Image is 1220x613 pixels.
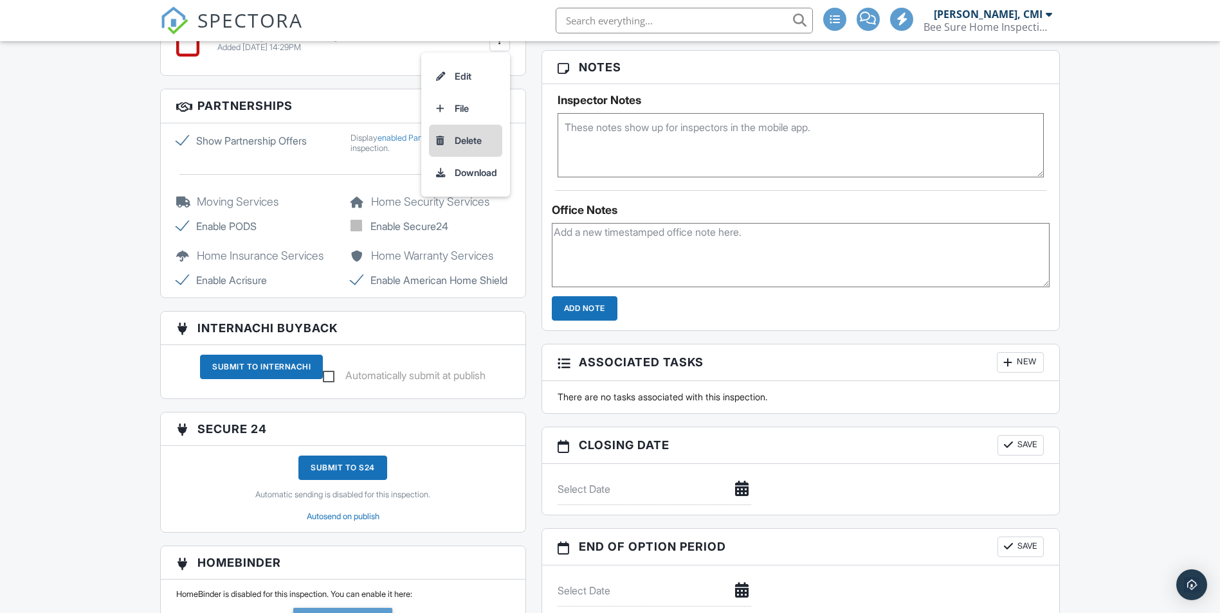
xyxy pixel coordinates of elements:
div: Bee Sure Home Inspection Svcs. [924,21,1052,33]
span: End of Option Period [579,538,726,555]
h3: Notes [542,51,1060,84]
label: Show Partnership Offers [176,133,336,148]
p: HomeBinder is disabled for this inspection. You can enable it here: [176,589,510,600]
div: [PERSON_NAME], CMI [934,8,1042,21]
div: There are no tasks associated with this inspection. [550,391,1052,404]
h5: Home Insurance Services [176,249,336,262]
label: Enable Acrisure [176,272,336,288]
a: File [429,93,502,125]
div: Display for this inspection. [351,133,510,154]
a: SPECTORA [160,17,303,44]
a: Submit To InterNACHI [200,355,323,389]
input: Search everything... [556,8,813,33]
input: Select Date [558,474,751,505]
a: Download [429,157,502,189]
div: Submit to S24 [298,456,387,480]
a: Edit [429,60,502,93]
h3: Partnerships [161,89,525,123]
div: Office Notes [552,204,1050,217]
a: Autosend on publish [307,511,379,521]
h5: Inspector Notes [558,94,1044,107]
img: The Best Home Inspection Software - Spectora [160,6,188,35]
button: Save [997,435,1044,456]
label: Enable American Home Shield [351,272,510,288]
a: Automatic sending is disabled for this inspection. [255,490,430,500]
a: Submit to S24 [298,456,387,490]
h3: HomeBinder [161,546,525,580]
div: Submit To InterNACHI [200,355,323,379]
h5: Moving Services [176,195,336,208]
h3: Secure 24 [161,413,525,446]
label: Enable Secure24 [351,218,510,234]
button: Save [997,537,1044,557]
span: Closing date [579,436,669,454]
div: New [997,352,1044,373]
div: Open Intercom Messenger [1176,569,1207,600]
a: Delete [429,125,502,157]
h5: Home Warranty Services [351,249,510,262]
input: Select Date [558,575,751,607]
label: Automatically submit at publish [323,369,486,386]
span: SPECTORA [197,6,303,33]
span: Associated Tasks [579,353,704,371]
label: Enable PODS [176,218,336,234]
input: Add Note [552,296,617,321]
h5: Home Security Services [351,195,510,208]
h3: InterNACHI BuyBack [161,312,525,345]
a: enabled Partnership Offers [378,133,473,143]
